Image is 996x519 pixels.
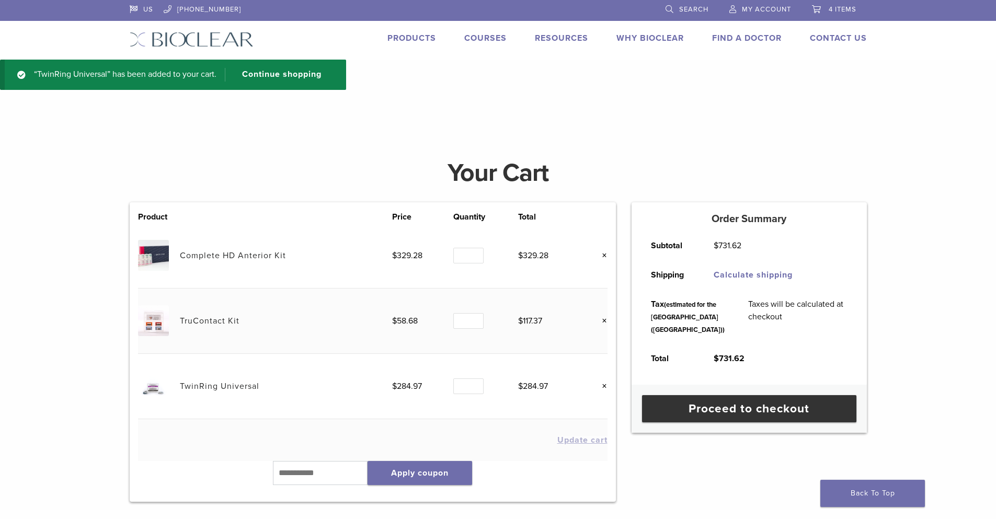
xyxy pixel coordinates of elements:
[453,211,518,223] th: Quantity
[518,211,580,223] th: Total
[712,33,782,43] a: Find A Doctor
[642,395,856,422] a: Proceed to checkout
[392,250,397,261] span: $
[714,353,745,364] bdi: 731.62
[651,301,725,334] small: (estimated for the [GEOGRAPHIC_DATA] ([GEOGRAPHIC_DATA]))
[742,5,791,14] span: My Account
[714,240,741,251] bdi: 731.62
[594,379,608,393] a: Remove this item
[594,249,608,262] a: Remove this item
[138,305,169,336] img: TruContact Kit
[518,381,548,391] bdi: 284.97
[737,290,859,344] td: Taxes will be calculated at checkout
[138,371,169,401] img: TwinRing Universal
[518,316,523,326] span: $
[138,240,169,271] img: Complete HD Anterior Kit
[616,33,684,43] a: Why Bioclear
[518,250,523,261] span: $
[518,250,548,261] bdi: 329.28
[138,211,180,223] th: Product
[392,211,454,223] th: Price
[639,260,702,290] th: Shipping
[518,381,523,391] span: $
[829,5,856,14] span: 4 items
[392,381,422,391] bdi: 284.97
[714,240,718,251] span: $
[130,32,254,47] img: Bioclear
[122,160,875,186] h1: Your Cart
[180,381,259,391] a: TwinRing Universal
[180,316,239,326] a: TruContact Kit
[518,316,542,326] bdi: 117.37
[368,461,472,485] button: Apply coupon
[392,381,397,391] span: $
[714,270,793,280] a: Calculate shipping
[639,231,702,260] th: Subtotal
[464,33,507,43] a: Courses
[225,68,329,82] a: Continue shopping
[594,314,608,328] a: Remove this item
[820,480,925,507] a: Back To Top
[557,436,608,444] button: Update cart
[714,353,719,364] span: $
[632,213,867,225] h5: Order Summary
[392,316,418,326] bdi: 58.68
[180,250,286,261] a: Complete HD Anterior Kit
[392,250,422,261] bdi: 329.28
[679,5,708,14] span: Search
[810,33,867,43] a: Contact Us
[387,33,436,43] a: Products
[639,290,737,344] th: Tax
[392,316,397,326] span: $
[639,344,702,373] th: Total
[535,33,588,43] a: Resources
